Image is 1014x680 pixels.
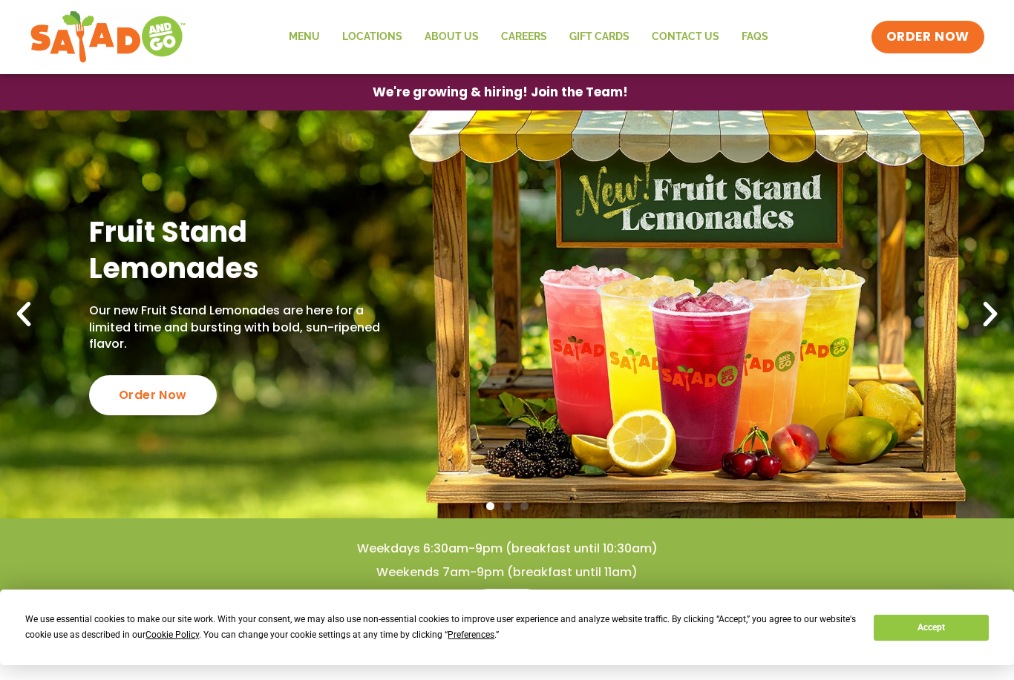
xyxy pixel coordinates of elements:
span: Go to slide 2 [503,502,511,510]
div: Previous slide [7,298,40,331]
a: Careers [490,20,558,54]
a: ORDER NOW [871,21,984,53]
span: ORDER NOW [886,28,969,46]
h2: Fruit Stand Lemonades [89,214,394,287]
a: Menu [278,20,331,54]
h4: Weekdays 6:30am-9pm (breakfast until 10:30am) [30,541,984,557]
h4: Weekends 7am-9pm (breakfast until 11am) [30,564,984,581]
a: Locations [331,20,413,54]
a: We're growing & hiring! Join the Team! [350,75,650,110]
button: Accept [874,615,988,641]
a: About Us [413,20,490,54]
nav: Menu [278,20,779,54]
a: Contact Us [641,20,730,54]
span: Cookie Policy [145,630,199,640]
span: Preferences [448,630,494,640]
a: FAQs [730,20,779,54]
a: GIFT CARDS [558,20,641,54]
span: We're growing & hiring! Join the Team! [373,86,628,99]
p: Our new Fruit Stand Lemonades are here for a limited time and bursting with bold, sun-ripened fla... [89,303,394,352]
div: Next slide [974,298,1007,331]
span: Go to slide 3 [520,502,529,510]
img: new-SAG-logo-768×292 [30,7,186,67]
span: Go to slide 1 [486,502,494,510]
div: Order Now [89,375,217,415]
div: We use essential cookies to make our site work. With your consent, we may also use non-essential ... [25,612,856,643]
a: Menu [470,589,543,624]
